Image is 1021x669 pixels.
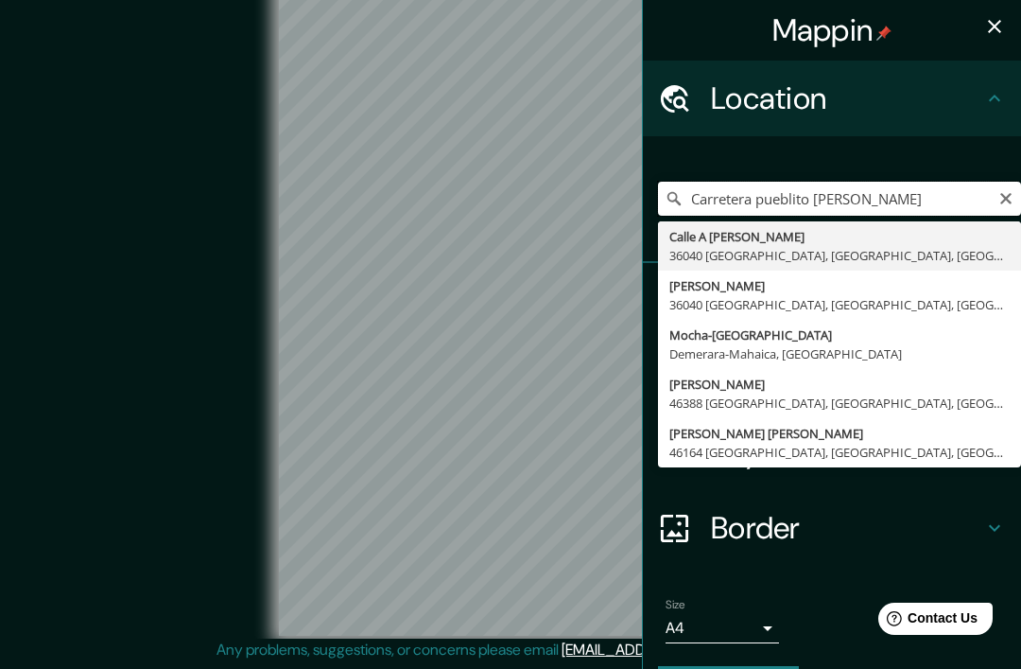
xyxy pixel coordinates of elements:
[216,639,798,661] p: Any problems, suggestions, or concerns please email .
[666,597,685,613] label: Size
[666,613,779,643] div: A4
[669,295,1010,314] div: 36040 [GEOGRAPHIC_DATA], [GEOGRAPHIC_DATA], [GEOGRAPHIC_DATA]
[669,344,1010,363] div: Demerara-Mahaica, [GEOGRAPHIC_DATA]
[643,61,1021,136] div: Location
[711,79,983,117] h4: Location
[711,433,983,471] h4: Layout
[772,11,892,49] h4: Mappin
[669,443,1010,462] div: 46164 [GEOGRAPHIC_DATA], [GEOGRAPHIC_DATA], [GEOGRAPHIC_DATA]
[643,490,1021,566] div: Border
[669,246,1010,265] div: 36040 [GEOGRAPHIC_DATA], [GEOGRAPHIC_DATA], [GEOGRAPHIC_DATA]
[643,414,1021,490] div: Layout
[658,182,1021,216] input: Pick your city or area
[669,227,1010,246] div: Calle A [PERSON_NAME]
[669,394,1010,413] div: 46388 [GEOGRAPHIC_DATA], [GEOGRAPHIC_DATA], [GEOGRAPHIC_DATA]
[711,509,983,547] h4: Border
[643,339,1021,414] div: Style
[669,424,1010,443] div: [PERSON_NAME] [PERSON_NAME]
[669,326,1010,344] div: Mocha-[GEOGRAPHIC_DATA]
[876,26,891,41] img: pin-icon.png
[998,188,1013,206] button: Clear
[669,375,1010,394] div: [PERSON_NAME]
[562,640,795,660] a: [EMAIL_ADDRESS][DOMAIN_NAME]
[853,595,1000,648] iframe: Help widget launcher
[643,263,1021,339] div: Pins
[669,276,1010,295] div: [PERSON_NAME]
